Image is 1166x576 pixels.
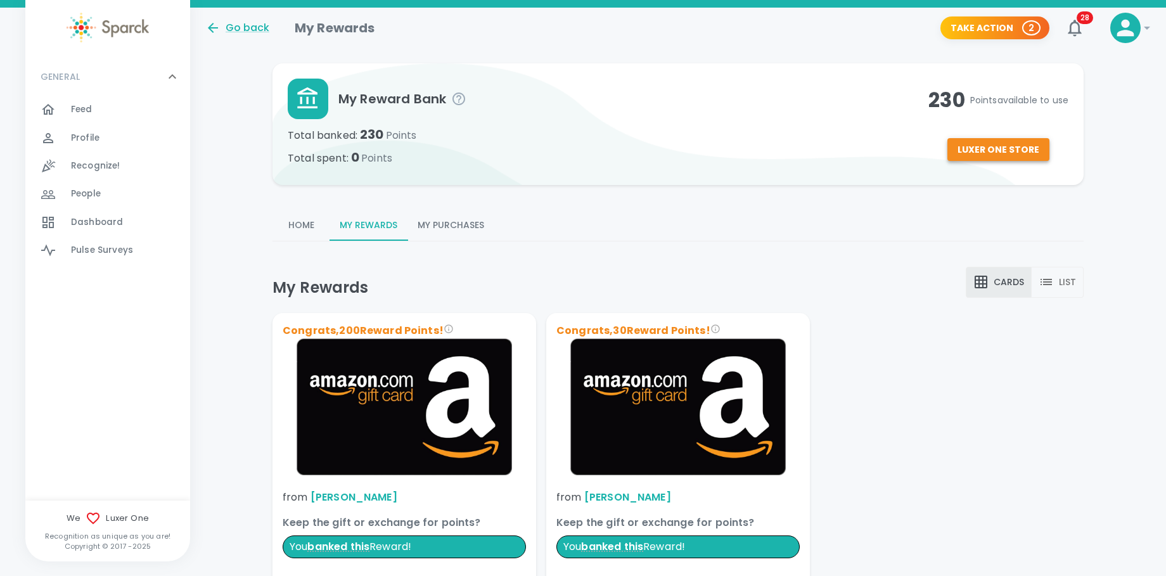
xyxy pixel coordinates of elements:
a: Dashboard [25,208,190,236]
button: Go back [205,20,269,35]
h4: 230 [928,87,1068,113]
h1: My Rewards [295,18,375,38]
p: You Reward! [283,535,526,558]
span: 28 [1077,11,1093,24]
span: You banked this reward. This reward amount was already added to your wallet balance [581,539,643,554]
span: We Luxer One [25,511,190,526]
a: Pulse Surveys [25,236,190,264]
h5: My Rewards [272,278,369,298]
button: list [1031,267,1084,298]
button: cards [966,267,1032,298]
div: text alignment [966,267,1084,298]
img: Brand logo [556,338,800,475]
svg: Congrats on your reward! You can either redeem the total reward points for something else with th... [444,324,454,334]
svg: Congrats on your reward! You can either redeem the total reward points for something else with th... [710,324,721,334]
button: Luxer One Store [947,138,1049,162]
p: from [556,490,800,505]
span: Feed [71,103,93,116]
span: You banked this reward. This reward amount was already added to your wallet balance [307,539,369,554]
button: Home [272,210,330,241]
p: You Reward! [556,535,800,558]
span: Recognize! [71,160,120,172]
span: Points [386,128,417,143]
button: 28 [1060,13,1090,43]
span: Points [361,151,392,165]
span: 0 [351,148,392,166]
button: My Purchases [407,210,494,241]
img: Sparck logo [67,13,149,42]
p: Total spent : [288,147,928,167]
span: Pulse Surveys [71,244,133,257]
span: 230 [360,125,416,143]
span: People [71,188,101,200]
a: Sparck logo [25,13,190,42]
p: Total banked : [288,124,928,144]
div: GENERAL [25,58,190,96]
a: Profile [25,124,190,152]
a: People [25,180,190,208]
a: [PERSON_NAME] [311,490,397,504]
span: Points available to use [970,94,1068,106]
div: GENERAL [25,96,190,269]
p: 2 [1028,22,1034,34]
p: Congrats, 200 Reward Points! [283,323,526,338]
a: Recognize! [25,152,190,180]
div: rewards-tabs [272,210,1084,241]
p: Congrats, 30 Reward Points! [556,323,800,338]
span: Dashboard [71,216,123,229]
span: Profile [71,132,99,144]
p: Keep the gift or exchange for points? [283,515,526,530]
a: [PERSON_NAME] [584,490,671,504]
p: GENERAL [41,70,80,83]
img: Brand logo [283,338,526,475]
p: Keep the gift or exchange for points? [556,515,800,530]
p: from [283,490,526,505]
a: Feed [25,96,190,124]
p: Copyright © 2017 - 2025 [25,541,190,551]
span: My Reward Bank [338,89,928,109]
p: Recognition as unique as you are! [25,531,190,541]
button: Take Action 2 [940,16,1049,40]
button: My Rewards [330,210,407,241]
